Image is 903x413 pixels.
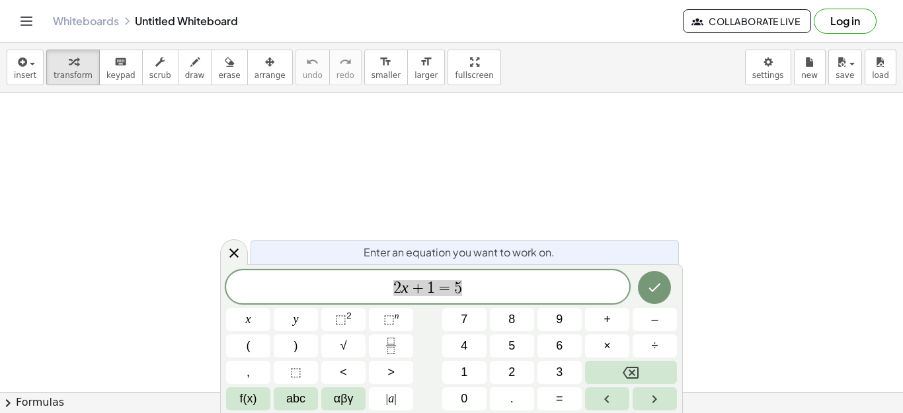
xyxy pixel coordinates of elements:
[290,363,301,381] span: ⬚
[54,71,93,80] span: transform
[303,71,323,80] span: undo
[106,71,136,80] span: keypad
[321,361,366,384] button: Less than
[185,71,205,80] span: draw
[537,334,582,357] button: 6
[585,308,629,331] button: Plus
[801,71,818,80] span: new
[604,311,611,328] span: +
[752,71,784,80] span: settings
[556,311,563,328] span: 9
[379,54,392,70] i: format_size
[585,387,629,410] button: Left arrow
[427,280,435,296] span: 1
[386,390,397,408] span: a
[585,334,629,357] button: Times
[364,50,408,85] button: format_sizesmaller
[745,50,791,85] button: settings
[490,308,534,331] button: 8
[255,71,286,80] span: arrange
[448,50,500,85] button: fullscreen
[407,50,445,85] button: format_sizelarger
[295,50,330,85] button: undoundo
[461,337,467,355] span: 4
[409,280,428,296] span: +
[178,50,212,85] button: draw
[383,313,395,326] span: ⬚
[99,50,143,85] button: keyboardkeypad
[556,337,563,355] span: 6
[633,308,677,331] button: Minus
[490,387,534,410] button: .
[651,311,658,328] span: –
[306,54,319,70] i: undo
[828,50,862,85] button: save
[872,71,889,80] span: load
[369,334,413,357] button: Fraction
[490,334,534,357] button: 5
[274,387,318,410] button: Alphabet
[329,50,362,85] button: redoredo
[814,9,877,34] button: Log in
[321,334,366,357] button: Square root
[556,363,563,381] span: 3
[442,361,487,384] button: 1
[321,308,366,331] button: Squared
[401,279,409,296] var: x
[240,390,257,408] span: f(x)
[211,50,247,85] button: erase
[537,308,582,331] button: 9
[604,337,611,355] span: ×
[395,311,399,320] sup: n
[372,71,401,80] span: smaller
[461,311,467,328] span: 7
[14,71,36,80] span: insert
[336,71,354,80] span: redo
[340,337,347,355] span: √
[490,361,534,384] button: 2
[149,71,171,80] span: scrub
[274,361,318,384] button: Placeholder
[794,50,826,85] button: new
[369,308,413,331] button: Superscript
[294,311,299,328] span: y
[508,311,515,328] span: 8
[454,280,462,296] span: 5
[461,390,467,408] span: 0
[537,387,582,410] button: Equals
[226,361,270,384] button: ,
[369,361,413,384] button: Greater than
[142,50,178,85] button: scrub
[274,334,318,357] button: )
[53,15,119,28] a: Whiteboards
[510,390,514,408] span: .
[7,50,44,85] button: insert
[442,387,487,410] button: 0
[393,280,401,296] span: 2
[694,15,800,27] span: Collaborate Live
[461,363,467,381] span: 1
[585,361,677,384] button: Backspace
[247,337,251,355] span: (
[218,71,240,80] span: erase
[508,363,515,381] span: 2
[394,392,397,405] span: |
[508,337,515,355] span: 5
[339,54,352,70] i: redo
[46,50,100,85] button: transform
[16,11,37,32] button: Toggle navigation
[321,387,366,410] button: Greek alphabet
[455,71,493,80] span: fullscreen
[633,387,677,410] button: Right arrow
[633,334,677,357] button: Divide
[537,361,582,384] button: 3
[226,387,270,410] button: Functions
[334,390,354,408] span: αβγ
[420,54,432,70] i: format_size
[226,308,270,331] button: x
[340,363,347,381] span: <
[683,9,811,33] button: Collaborate Live
[435,280,454,296] span: =
[369,387,413,410] button: Absolute value
[274,308,318,331] button: y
